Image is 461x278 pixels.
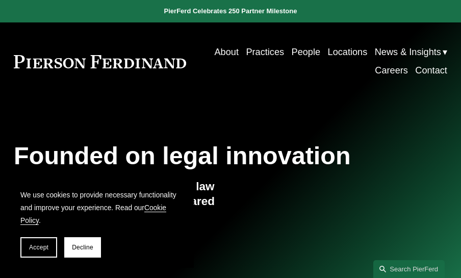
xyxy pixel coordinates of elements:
p: We use cookies to provide necessary functionality and improve your experience. Read our . [20,189,184,227]
a: Practices [246,43,284,61]
a: Search this site [373,260,445,278]
a: Contact [415,62,447,80]
button: Accept [20,237,57,258]
button: Decline [64,237,101,258]
span: Accept [29,244,48,251]
span: News & Insights [375,44,441,61]
a: Careers [375,62,408,80]
h1: Founded on legal innovation [14,142,375,170]
span: Decline [72,244,93,251]
a: Cookie Policy [20,204,166,224]
a: Locations [328,43,368,61]
a: People [292,43,321,61]
a: About [215,43,239,61]
section: Cookie banner [10,179,194,268]
a: folder dropdown [375,43,447,61]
